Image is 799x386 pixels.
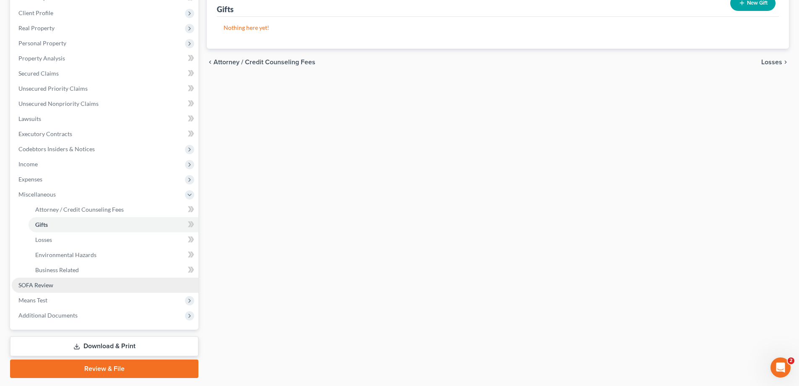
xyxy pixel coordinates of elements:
[788,357,794,364] span: 2
[18,24,55,32] span: Real Property
[12,96,198,111] a: Unsecured Nonpriority Claims
[213,59,315,66] span: Attorney / Credit Counseling Fees
[18,39,66,47] span: Personal Property
[35,206,124,213] span: Attorney / Credit Counseling Fees
[35,266,79,273] span: Business Related
[35,221,48,228] span: Gifts
[29,232,198,247] a: Losses
[224,24,772,32] p: Nothing here yet!
[18,9,53,16] span: Client Profile
[12,278,198,293] a: SOFA Review
[18,176,42,183] span: Expenses
[770,357,791,378] iframe: Intercom live chat
[29,247,198,263] a: Environmental Hazards
[217,4,234,14] div: Gifts
[18,85,88,92] span: Unsecured Priority Claims
[207,59,315,66] button: chevron_left Attorney / Credit Counseling Fees
[761,59,789,66] button: Losses chevron_right
[782,59,789,66] i: chevron_right
[18,55,65,62] span: Property Analysis
[10,360,198,378] a: Review & File
[12,51,198,66] a: Property Analysis
[18,100,99,107] span: Unsecured Nonpriority Claims
[12,66,198,81] a: Secured Claims
[18,281,53,289] span: SOFA Review
[207,59,213,66] i: chevron_left
[18,115,41,122] span: Lawsuits
[18,70,59,77] span: Secured Claims
[761,59,782,66] span: Losses
[18,145,95,152] span: Codebtors Insiders & Notices
[35,236,52,243] span: Losses
[12,81,198,96] a: Unsecured Priority Claims
[29,217,198,232] a: Gifts
[29,263,198,278] a: Business Related
[18,297,47,304] span: Means Test
[35,251,96,258] span: Environmental Hazards
[18,191,56,198] span: Miscellaneous
[18,312,78,319] span: Additional Documents
[18,130,72,137] span: Executory Contracts
[12,111,198,126] a: Lawsuits
[18,160,38,168] span: Income
[12,126,198,142] a: Executory Contracts
[10,336,198,356] a: Download & Print
[29,202,198,217] a: Attorney / Credit Counseling Fees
